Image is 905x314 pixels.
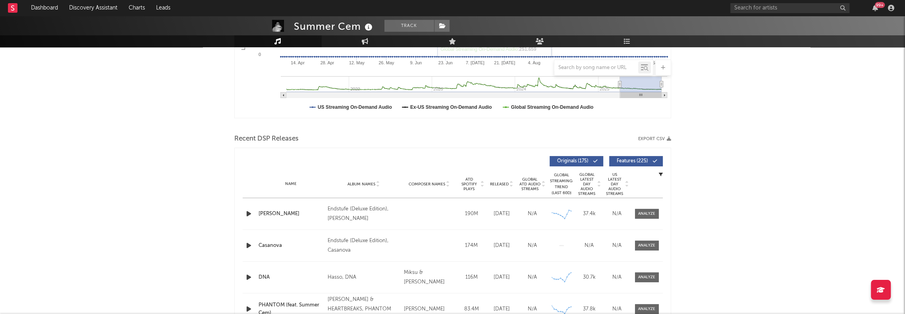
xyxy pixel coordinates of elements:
[328,204,400,223] div: Endstufe (Deluxe Edition), [PERSON_NAME]
[555,159,591,164] span: Originals ( 175 )
[638,137,671,141] button: Export CSV
[409,182,445,187] span: Composer Names
[488,305,515,313] div: [DATE]
[577,274,601,281] div: 30.7k
[347,182,375,187] span: Album Names
[605,305,629,313] div: N/A
[488,210,515,218] div: [DATE]
[259,274,324,281] a: DNA
[519,177,541,191] span: Global ATD Audio Streams
[459,177,480,191] span: ATD Spotify Plays
[519,305,546,313] div: N/A
[490,182,509,187] span: Released
[605,242,629,250] div: N/A
[488,274,515,281] div: [DATE]
[872,5,878,11] button: 99+
[294,20,374,33] div: Summer Cem
[459,210,484,218] div: 190M
[318,104,392,110] text: US Streaming On-Demand Audio
[258,52,261,57] text: 0
[875,2,885,8] div: 99 +
[577,210,601,218] div: 37.4k
[577,305,601,313] div: 37.8k
[605,274,629,281] div: N/A
[550,156,603,166] button: Originals(175)
[459,242,484,250] div: 174M
[404,268,455,287] div: Miksu & [PERSON_NAME]
[519,274,546,281] div: N/A
[577,172,596,196] span: Global Latest Day Audio Streams
[511,104,593,110] text: Global Streaming On-Demand Audio
[519,242,546,250] div: N/A
[328,236,400,255] div: Endstufe (Deluxe Edition), Casanova
[605,172,624,196] span: US Latest Day Audio Streams
[605,210,629,218] div: N/A
[577,242,601,250] div: N/A
[259,210,324,218] a: [PERSON_NAME]
[259,242,324,250] a: Casanova
[609,156,663,166] button: Features(225)
[459,305,484,313] div: 83.4M
[554,65,638,71] input: Search by song name or URL
[384,20,434,32] button: Track
[234,134,299,144] span: Recent DSP Releases
[328,273,356,282] div: Hasso, DNA
[410,104,492,110] text: Ex-US Streaming On-Demand Audio
[730,3,849,13] input: Search for artists
[614,159,651,164] span: Features ( 225 )
[259,181,324,187] div: Name
[488,242,515,250] div: [DATE]
[404,304,455,314] div: [PERSON_NAME]
[550,172,573,196] div: Global Streaming Trend (Last 60D)
[519,210,546,218] div: N/A
[459,274,484,281] div: 116M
